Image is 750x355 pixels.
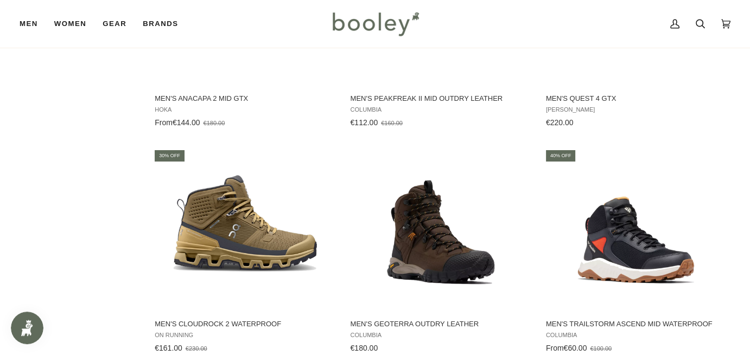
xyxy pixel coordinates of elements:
div: 40% off [546,150,576,162]
img: On Running Men's Cloudrock 2 Waterproof Hunter / Safari - Booley Galway [164,149,327,311]
span: €220.00 [546,118,574,127]
span: Columbia [351,332,531,339]
span: Women [54,18,86,29]
span: €180.00 [351,344,378,352]
span: Men's Peakfreak II Mid OutDry Leather [351,94,531,104]
span: €100.00 [590,345,612,352]
span: €144.00 [173,118,200,127]
span: On Running [155,332,335,339]
span: Men's Cloudrock 2 Waterproof [155,319,335,329]
span: €60.00 [563,344,587,352]
span: Men [20,18,38,29]
span: €180.00 [204,120,225,126]
span: From [155,118,173,127]
span: Men's Quest 4 GTX [546,94,727,104]
span: €112.00 [351,118,378,127]
span: €161.00 [155,344,182,352]
img: Columbia Men's Geoterra Outdry Leather Cordovan / Canyon Sun - Booley Galway [359,149,522,311]
span: €160.00 [381,120,403,126]
iframe: Button to open loyalty program pop-up [11,312,43,344]
span: Men's Trailstorm Ascend Mid Waterproof [546,319,727,329]
span: €230.00 [186,345,207,352]
div: 30% off [155,150,185,162]
span: Gear [103,18,126,29]
span: Hoka [155,106,335,113]
img: Columbia Men's Trailstorm Ascend Mid Waterproof Black / Super Sonic - Booley Galway [555,149,717,311]
img: Booley [328,8,423,40]
span: Columbia [546,332,727,339]
span: Men's Geoterra Outdry Leather [351,319,531,329]
span: Men's Anacapa 2 Mid GTX [155,94,335,104]
span: Brands [143,18,178,29]
span: Columbia [351,106,531,113]
span: From [546,344,564,352]
span: [PERSON_NAME] [546,106,727,113]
